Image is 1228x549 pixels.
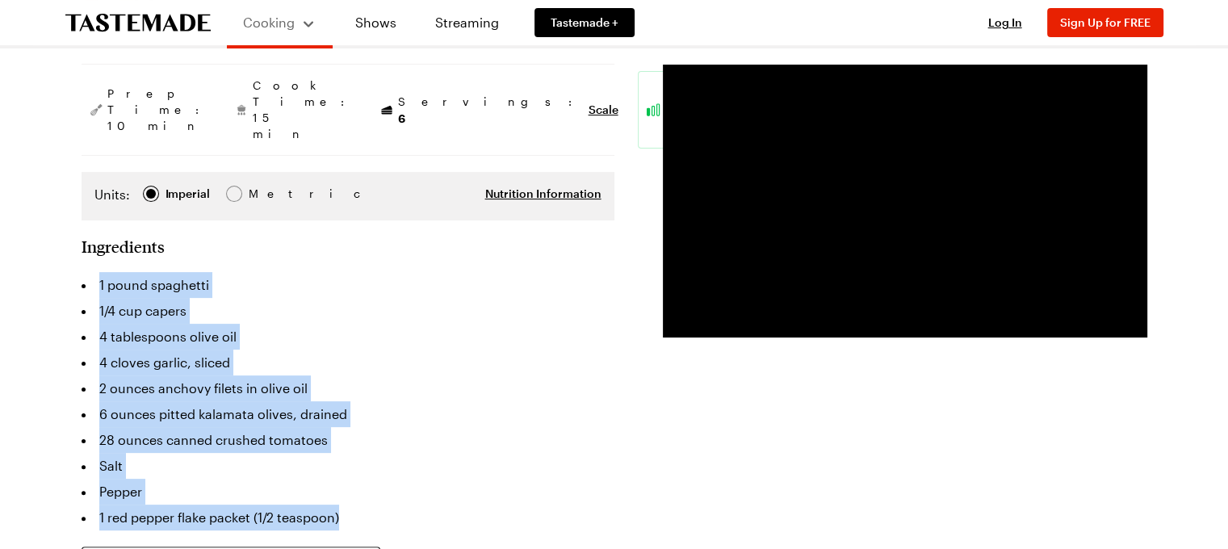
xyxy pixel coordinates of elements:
[485,186,601,202] button: Nutrition Information
[249,185,284,203] span: Metric
[253,78,353,142] span: Cook Time: 15 min
[82,479,614,505] li: Pepper
[82,298,614,324] li: 1/4 cup capers
[65,14,211,32] a: To Tastemade Home Page
[82,401,614,427] li: 6 ounces pitted kalamata olives, drained
[82,427,614,453] li: 28 ounces canned crushed tomatoes
[973,15,1037,31] button: Log In
[589,102,618,118] button: Scale
[551,15,618,31] span: Tastemade +
[82,375,614,401] li: 2 ounces anchovy filets in olive oil
[82,350,614,375] li: 4 cloves garlic, sliced
[243,6,316,39] button: Cooking
[107,86,207,134] span: Prep Time: 10 min
[82,505,614,530] li: 1 red pepper flake packet (1/2 teaspoon)
[166,185,212,203] span: Imperial
[82,272,614,298] li: 1 pound spaghetti
[243,15,295,30] span: Cooking
[249,185,283,203] div: Metric
[1047,8,1163,37] button: Sign Up for FREE
[82,453,614,479] li: Salt
[94,185,283,207] div: Imperial Metric
[82,237,165,256] h2: Ingredients
[988,15,1022,29] span: Log In
[1060,15,1150,29] span: Sign Up for FREE
[398,110,405,125] span: 6
[166,185,210,203] div: Imperial
[398,94,580,127] span: Servings:
[534,8,635,37] a: Tastemade +
[82,324,614,350] li: 4 tablespoons olive oil
[663,65,1147,337] video-js: Video Player
[94,185,130,204] label: Units:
